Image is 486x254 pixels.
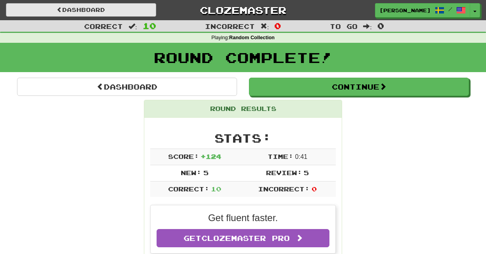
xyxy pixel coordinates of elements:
span: Incorrect: [258,185,310,193]
span: 5 [203,169,209,176]
span: 0 [274,21,281,31]
a: Clozemaster [168,3,318,17]
span: : [128,23,137,30]
button: Continue [249,78,469,96]
span: To go [330,22,358,30]
span: : [260,23,269,30]
strong: Random Collection [229,35,275,40]
span: Time: [268,153,293,160]
span: New: [181,169,201,176]
span: / [448,6,452,12]
span: Review: [266,169,302,176]
a: [PERSON_NAME] / [375,3,470,17]
span: Correct: [168,185,209,193]
span: Correct [84,22,123,30]
span: 5 [304,169,309,176]
span: 0 [377,21,384,31]
span: Incorrect [205,22,255,30]
a: Dashboard [6,3,156,17]
a: Dashboard [17,78,237,96]
span: Score: [168,153,199,160]
span: : [363,23,372,30]
a: GetClozemaster Pro [157,229,329,247]
h2: Stats: [150,132,336,145]
span: 0 [312,185,317,193]
span: 10 [211,185,221,193]
span: 0 : 41 [295,153,307,160]
h1: Round Complete! [3,50,483,65]
p: Get fluent faster. [157,211,329,225]
span: Clozemaster Pro [201,234,290,243]
span: + 124 [201,153,221,160]
span: 10 [143,21,156,31]
span: [PERSON_NAME] [379,7,431,14]
div: Round Results [144,100,342,118]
